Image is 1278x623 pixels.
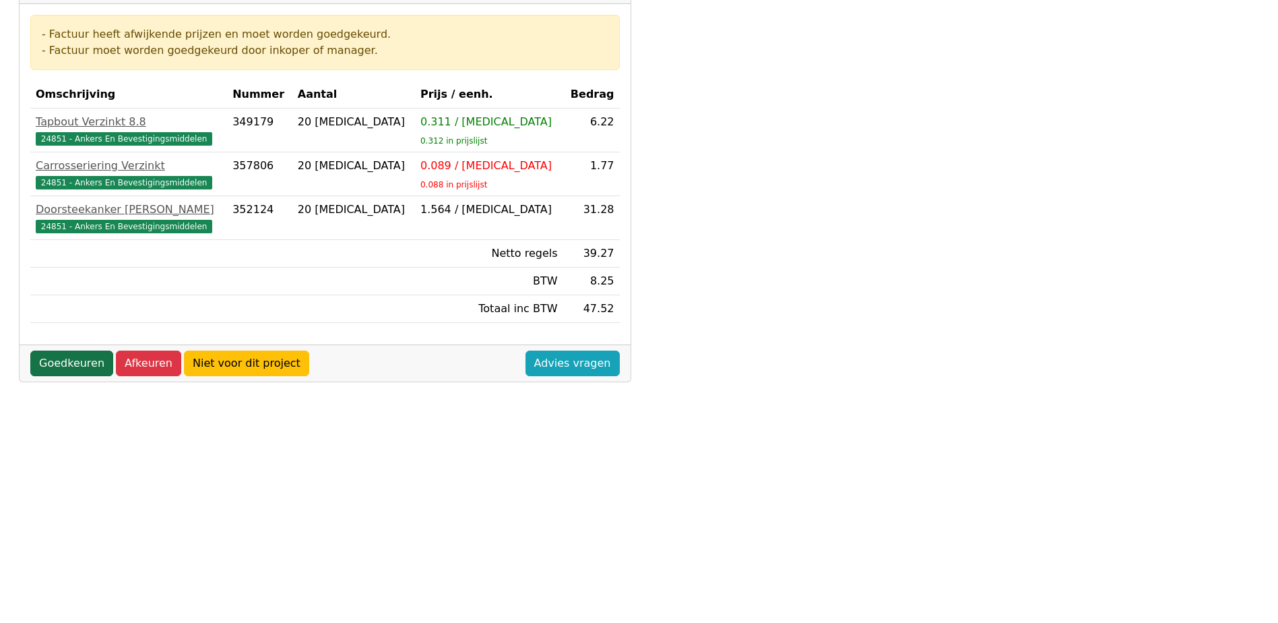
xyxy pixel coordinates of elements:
[420,158,558,174] div: 0.089 / [MEDICAL_DATA]
[42,26,608,42] div: - Factuur heeft afwijkende prijzen en moet worden goedgekeurd.
[227,109,292,152] td: 349179
[563,109,620,152] td: 6.22
[42,42,608,59] div: - Factuur moet worden goedgekeurd door inkoper of manager.
[227,152,292,196] td: 357806
[415,240,563,268] td: Netto regels
[525,351,620,376] a: Advies vragen
[36,114,222,146] a: Tapbout Verzinkt 8.824851 - Ankers En Bevestigingsmiddelen
[298,202,410,218] div: 20 [MEDICAL_DATA]
[36,114,222,130] div: Tapbout Verzinkt 8.8
[227,196,292,240] td: 352124
[298,114,410,130] div: 20 [MEDICAL_DATA]
[420,114,558,130] div: 0.311 / [MEDICAL_DATA]
[116,351,181,376] a: Afkeuren
[36,158,222,174] div: Carrosseriering Verzinkt
[36,220,212,233] span: 24851 - Ankers En Bevestigingsmiddelen
[563,152,620,196] td: 1.77
[420,202,558,218] div: 1.564 / [MEDICAL_DATA]
[420,136,487,146] sub: 0.312 in prijslijst
[36,176,212,189] span: 24851 - Ankers En Bevestigingsmiddelen
[298,158,410,174] div: 20 [MEDICAL_DATA]
[36,202,222,218] div: Doorsteekanker [PERSON_NAME]
[30,351,113,376] a: Goedkeuren
[420,180,487,189] sub: 0.088 in prijslijst
[36,158,222,190] a: Carrosseriering Verzinkt24851 - Ankers En Bevestigingsmiddelen
[415,295,563,323] td: Totaal inc BTW
[36,132,212,146] span: 24851 - Ankers En Bevestigingsmiddelen
[415,81,563,109] th: Prijs / eenh.
[227,81,292,109] th: Nummer
[30,81,227,109] th: Omschrijving
[563,268,620,295] td: 8.25
[184,351,309,376] a: Niet voor dit project
[563,295,620,323] td: 47.52
[563,196,620,240] td: 31.28
[292,81,415,109] th: Aantal
[563,81,620,109] th: Bedrag
[563,240,620,268] td: 39.27
[36,202,222,234] a: Doorsteekanker [PERSON_NAME]24851 - Ankers En Bevestigingsmiddelen
[415,268,563,295] td: BTW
